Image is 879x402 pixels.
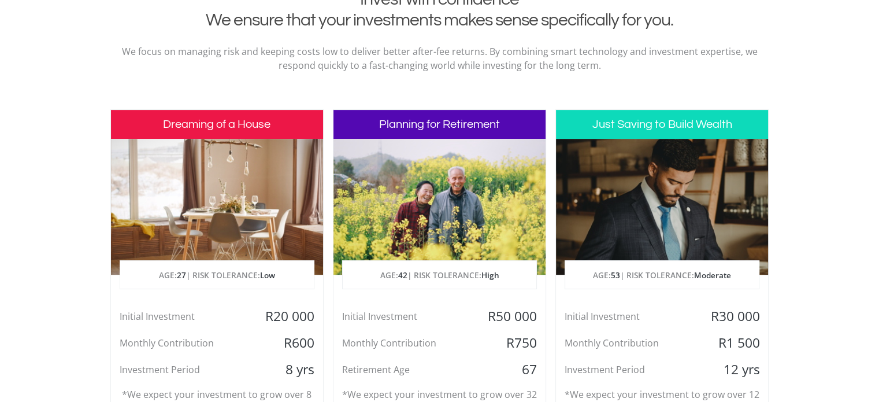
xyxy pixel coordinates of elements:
[698,308,768,325] div: R30 000
[252,334,322,352] div: R600
[343,261,536,290] p: AGE: | RISK TOLERANCE:
[556,308,698,325] div: Initial Investment
[556,110,768,139] h3: Just Saving to Build Wealth
[475,308,546,325] div: R50 000
[698,334,768,352] div: R1 500
[333,110,546,139] h3: Planning for Retirement
[565,261,759,290] p: AGE: | RISK TOLERANCE:
[333,361,475,378] div: Retirement Age
[694,270,731,281] span: Moderate
[120,261,314,290] p: AGE: | RISK TOLERANCE:
[252,308,322,325] div: R20 000
[111,334,253,352] div: Monthly Contribution
[481,270,499,281] span: High
[556,334,698,352] div: Monthly Contribution
[252,361,322,378] div: 8 yrs
[111,308,253,325] div: Initial Investment
[333,334,475,352] div: Monthly Contribution
[556,361,698,378] div: Investment Period
[611,270,620,281] span: 53
[111,110,323,139] h3: Dreaming of a House
[333,308,475,325] div: Initial Investment
[475,361,546,378] div: 67
[119,45,761,72] p: We focus on managing risk and keeping costs low to deliver better after-fee returns. By combining...
[177,270,186,281] span: 27
[111,361,253,378] div: Investment Period
[398,270,407,281] span: 42
[260,270,275,281] span: Low
[475,334,546,352] div: R750
[698,361,768,378] div: 12 yrs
